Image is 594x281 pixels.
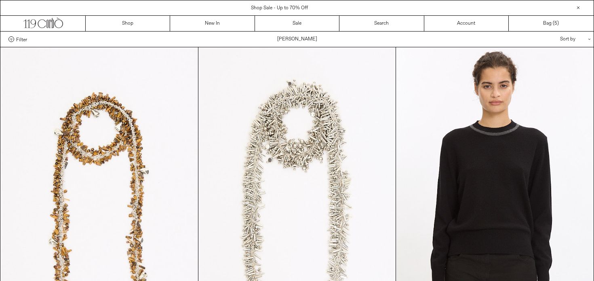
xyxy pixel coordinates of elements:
div: Sort by [513,32,586,47]
span: Filter [16,36,27,42]
a: Account [424,16,509,31]
a: Shop [86,16,170,31]
a: Search [339,16,424,31]
a: Bag () [509,16,593,31]
a: Shop Sale - Up to 70% Off [251,5,308,11]
span: 5 [554,20,557,27]
a: New In [170,16,255,31]
span: ) [554,20,559,27]
a: Sale [255,16,339,31]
